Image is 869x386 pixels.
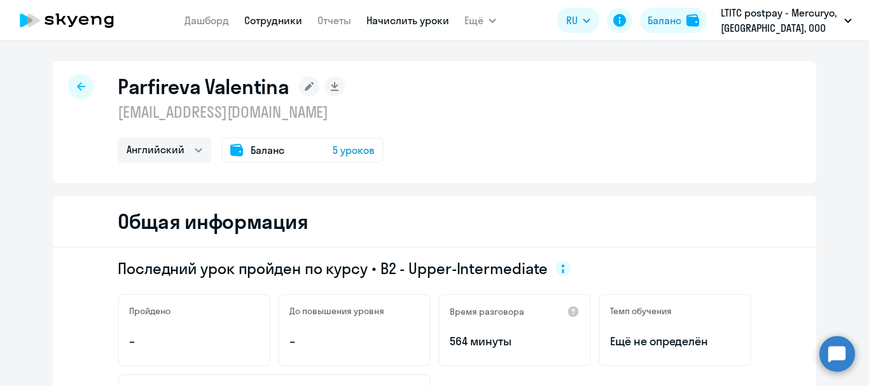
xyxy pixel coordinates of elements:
span: Баланс [251,142,284,158]
p: LTITC postpay - Mercuryo, [GEOGRAPHIC_DATA], ООО [721,5,839,36]
button: LTITC postpay - Mercuryo, [GEOGRAPHIC_DATA], ООО [714,5,858,36]
span: 5 уроков [333,142,375,158]
div: Баланс [648,13,681,28]
h2: Общая информация [118,209,308,234]
span: Ещё [464,13,483,28]
p: – [129,333,259,350]
button: Балансbalance [640,8,707,33]
span: Последний урок пройден по курсу • B2 - Upper-Intermediate [118,258,548,279]
h5: Пройдено [129,305,170,317]
h5: Время разговора [450,306,524,317]
h1: Parfireva Valentina [118,74,289,99]
p: [EMAIL_ADDRESS][DOMAIN_NAME] [118,102,384,122]
a: Отчеты [317,14,351,27]
p: 564 минуты [450,333,580,350]
h5: До повышения уровня [289,305,384,317]
h5: Темп обучения [610,305,672,317]
p: – [289,333,419,350]
span: Ещё не определён [610,333,740,350]
a: Сотрудники [244,14,302,27]
img: balance [686,14,699,27]
a: Дашборд [184,14,229,27]
button: RU [557,8,599,33]
span: RU [566,13,578,28]
button: Ещё [464,8,496,33]
a: Начислить уроки [366,14,449,27]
